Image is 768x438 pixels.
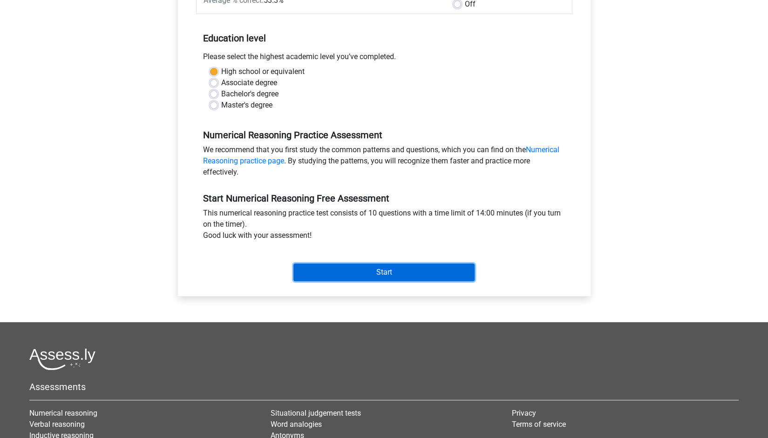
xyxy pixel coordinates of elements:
[203,193,565,204] h5: Start Numerical Reasoning Free Assessment
[196,208,572,245] div: This numerical reasoning practice test consists of 10 questions with a time limit of 14:00 minute...
[221,88,279,100] label: Bachelor's degree
[511,409,536,418] a: Privacy
[221,77,277,88] label: Associate degree
[196,51,572,66] div: Please select the highest academic level you’ve completed.
[221,100,272,111] label: Master's degree
[29,348,95,370] img: Assessly logo
[271,420,322,429] a: Word analogies
[196,144,572,182] div: We recommend that you first study the common patterns and questions, which you can find on the . ...
[29,420,85,429] a: Verbal reasoning
[29,381,739,392] h5: Assessments
[293,263,475,281] input: Start
[203,129,565,141] h5: Numerical Reasoning Practice Assessment
[221,66,305,77] label: High school or equivalent
[511,420,565,429] a: Terms of service
[203,29,565,47] h5: Education level
[271,409,361,418] a: Situational judgement tests
[29,409,97,418] a: Numerical reasoning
